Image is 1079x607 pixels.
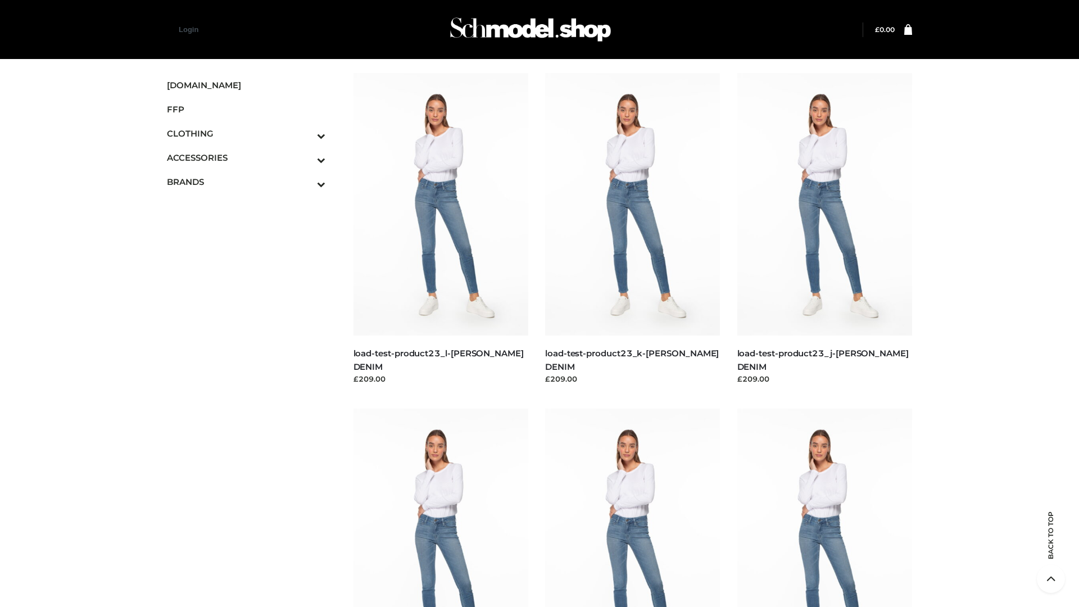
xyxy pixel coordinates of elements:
[737,373,913,384] div: £209.00
[737,348,909,372] a: load-test-product23_j-[PERSON_NAME] DENIM
[167,121,325,146] a: CLOTHINGToggle Submenu
[286,146,325,170] button: Toggle Submenu
[446,7,615,52] img: Schmodel Admin 964
[1037,531,1065,559] span: Back to top
[875,25,879,34] span: £
[353,373,529,384] div: £209.00
[286,121,325,146] button: Toggle Submenu
[167,79,325,92] span: [DOMAIN_NAME]
[167,146,325,170] a: ACCESSORIESToggle Submenu
[179,25,198,34] a: Login
[167,175,325,188] span: BRANDS
[875,25,895,34] a: £0.00
[167,73,325,97] a: [DOMAIN_NAME]
[167,127,325,140] span: CLOTHING
[875,25,895,34] bdi: 0.00
[353,348,524,372] a: load-test-product23_l-[PERSON_NAME] DENIM
[545,373,720,384] div: £209.00
[167,103,325,116] span: FFP
[167,97,325,121] a: FFP
[286,170,325,194] button: Toggle Submenu
[167,170,325,194] a: BRANDSToggle Submenu
[167,151,325,164] span: ACCESSORIES
[545,348,719,372] a: load-test-product23_k-[PERSON_NAME] DENIM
